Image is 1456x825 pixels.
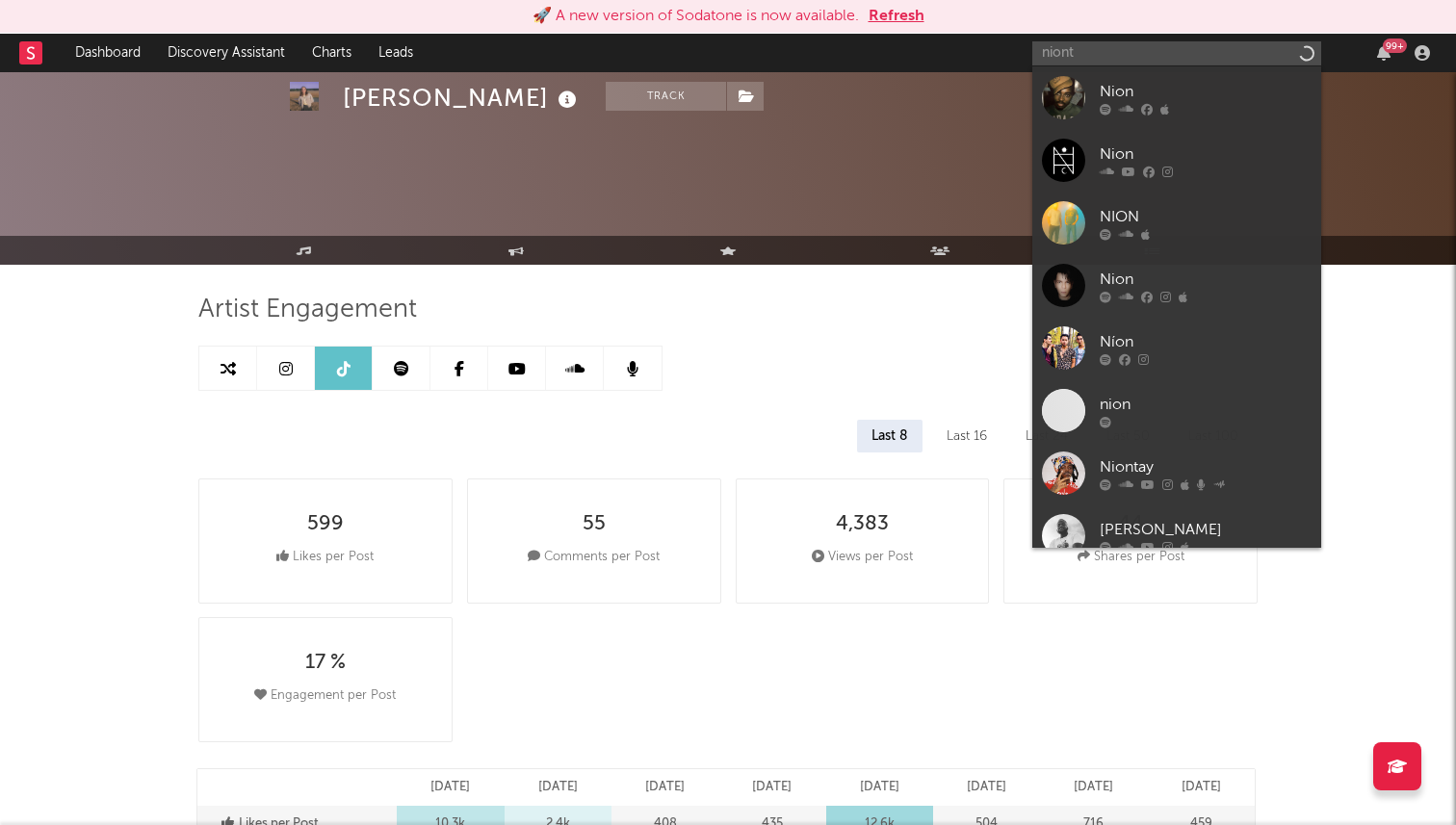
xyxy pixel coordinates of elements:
[276,546,374,569] div: Likes per Post
[932,420,1001,452] div: Last 16
[583,513,606,536] div: 55
[836,513,889,536] div: 4,383
[154,34,299,72] a: Discovery Assistant
[1100,268,1312,291] div: Nion
[533,5,859,28] div: 🚀 A new version of Sodatone is now available.
[1078,546,1184,569] div: Shares per Post
[1011,420,1082,452] div: Last 24
[528,546,660,569] div: Comments per Post
[198,298,417,322] span: Artist Engagement
[365,34,427,72] a: Leads
[62,34,154,72] a: Dashboard
[1100,330,1312,353] div: Níon
[1100,393,1312,416] div: nion
[1032,41,1321,65] input: Search for artists
[1182,776,1221,799] p: [DATE]
[1032,66,1321,129] a: Nion
[305,652,346,675] div: 17 %
[645,776,685,799] p: [DATE]
[1032,317,1321,379] a: Níon
[869,5,924,28] button: Refresh
[307,513,344,536] div: 599
[860,776,899,799] p: [DATE]
[430,776,470,799] p: [DATE]
[752,776,792,799] p: [DATE]
[1383,39,1407,53] div: 99 +
[1032,254,1321,317] a: Nion
[538,776,578,799] p: [DATE]
[1100,205,1312,228] div: NION
[1032,192,1321,254] a: NION
[1100,518,1312,541] div: [PERSON_NAME]
[1032,442,1321,504] a: Niontay
[1032,379,1321,442] a: nion
[812,546,913,569] div: Views per Post
[1377,45,1391,61] button: 99+
[606,82,726,111] button: Track
[1100,80,1312,103] div: Nion
[299,34,365,72] a: Charts
[254,684,396,708] div: Engagement per Post
[857,420,923,452] div: Last 8
[1032,504,1321,567] a: [PERSON_NAME]
[967,776,1006,799] p: [DATE]
[1100,455,1312,478] div: Niontay
[1100,142,1312,166] div: Nion
[1032,129,1321,192] a: Nion
[1074,776,1113,799] p: [DATE]
[343,82,582,114] div: [PERSON_NAME]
